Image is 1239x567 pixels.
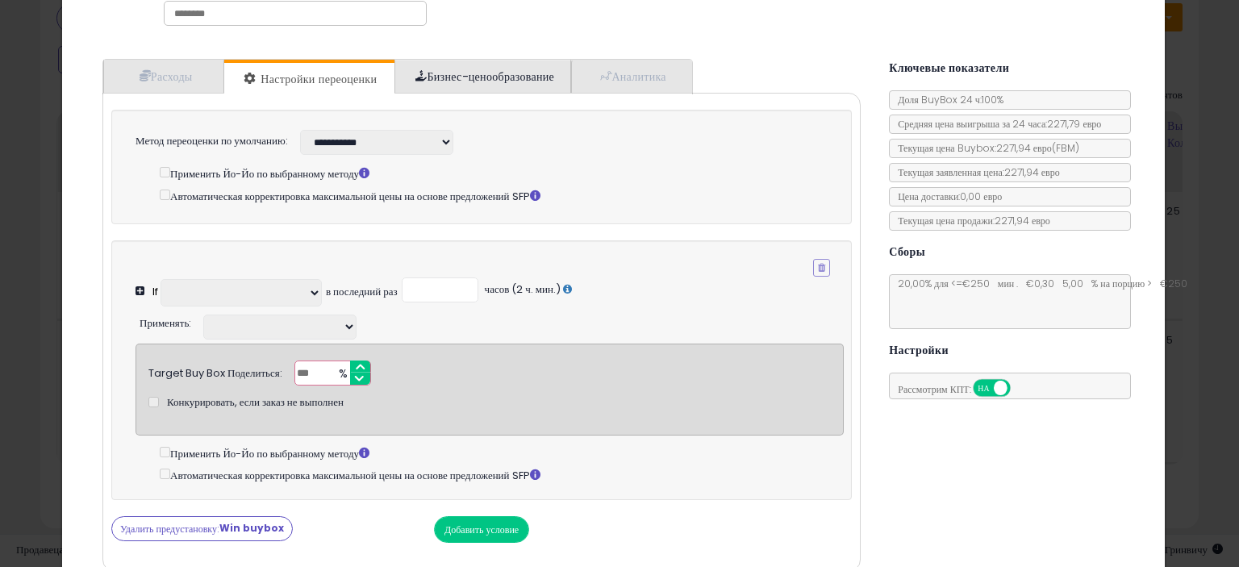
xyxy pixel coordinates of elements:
[898,214,995,227] font: Текущая цена продажи:
[889,244,925,260] font: Сборы
[1047,117,1101,131] font: 2271,79 евро
[1056,141,1075,155] font: FBM
[339,365,348,381] font: %
[898,190,960,203] font: Цена доставки:
[170,446,359,461] font: Применить Йо-Йо по выбранному методу
[898,93,982,106] font: Доля BuyBox 24 ч:
[170,468,529,483] font: Автоматическая корректировка максимальной цены на основе предложений SFP
[136,133,288,148] font: Метод переоценки по умолчанию:
[120,522,219,536] font: Удалить предустановку:
[996,141,1052,155] font: 2271,94 евро
[170,166,359,181] font: Применить Йо-Йо по выбранному методу
[219,521,284,535] font: Win buybox
[1091,277,1152,290] font: % на порцию >
[898,382,971,396] font: Рассмотрим КПТ:
[978,382,989,394] font: НА
[326,284,398,299] font: в последний раз
[925,277,962,290] font: % для <=
[889,342,949,358] font: Настройки
[898,277,925,290] font: 20,00
[889,60,1009,76] font: Ключевые показатели
[151,69,193,85] font: Расходы
[611,69,665,85] font: Аналитика
[1004,165,1060,179] font: 2271,94 евро
[1052,141,1056,155] font: (
[962,277,990,290] font: €250
[898,117,1047,131] font: Средняя цена выигрыша за 24 часа:
[485,281,561,297] font: часов (2 ч. мин.)
[818,263,825,273] i: Удалить состояние
[1160,277,1187,290] font: €250
[1075,141,1079,155] font: )
[1062,277,1083,290] font: 5,00
[898,141,995,155] font: Текущая цена Buybox:
[998,277,1018,290] font: мин .
[995,214,1050,227] font: 2271,94 евро
[170,189,529,204] font: Автоматическая корректировка максимальной цены на основе предложений SFP
[167,394,344,410] font: Конкурировать, если заказ не выполнен
[140,315,189,331] font: Применять
[1026,277,1054,290] font: €0,30
[427,69,554,85] font: Бизнес-ценообразование
[261,71,377,87] font: Настройки переоценки
[148,365,282,381] font: Target Buy Box Поделиться:
[960,190,1002,203] font: 0,00 евро
[982,93,1003,106] font: 100%
[189,315,191,331] font: :
[898,165,1004,179] font: Текущая заявленная цена:
[444,523,519,536] font: Добавить условие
